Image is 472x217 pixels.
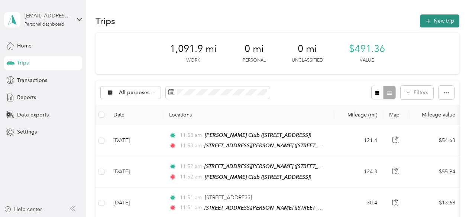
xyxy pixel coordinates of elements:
span: [STREET_ADDRESS][PERSON_NAME] ([STREET_ADDRESS][PERSON_NAME][US_STATE]) [204,142,413,149]
p: Unclassified [292,57,323,64]
span: 11:53 am [180,131,202,139]
p: Value [360,57,374,64]
span: [STREET_ADDRESS][PERSON_NAME] ([STREET_ADDRESS][PERSON_NAME][US_STATE]) [204,205,413,211]
iframe: Everlance-gr Chat Button Frame [430,175,472,217]
span: 0 mi [298,43,317,55]
span: [PERSON_NAME] Club ([STREET_ADDRESS]) [205,132,311,138]
span: Reports [17,93,36,101]
th: Locations [163,105,334,125]
span: 1,091.9 mi [170,43,217,55]
div: Personal dashboard [25,22,64,27]
button: New trip [420,14,459,27]
button: Help center [4,206,42,213]
button: Filters [401,86,433,99]
span: All purposes [119,90,150,95]
span: 11:53 am [180,142,201,150]
span: 11:52 am [180,162,201,171]
span: 0 mi [245,43,264,55]
span: 11:51 am [180,194,202,202]
span: Trips [17,59,29,67]
span: [STREET_ADDRESS] [205,194,252,201]
span: 11:52 am [180,173,202,181]
span: Data exports [17,111,49,119]
td: 124.3 [334,156,383,187]
div: [EMAIL_ADDRESS][PERSON_NAME][DOMAIN_NAME] [25,12,71,20]
th: Mileage (mi) [334,105,383,125]
span: Settings [17,128,37,136]
h1: Trips [96,17,115,25]
td: $55.94 [409,156,461,187]
td: [DATE] [107,125,163,156]
th: Date [107,105,163,125]
p: Work [186,57,200,64]
span: 11:51 am [180,204,201,212]
th: Map [383,105,409,125]
td: [DATE] [107,156,163,187]
span: Transactions [17,76,47,84]
span: [PERSON_NAME] Club ([STREET_ADDRESS]) [205,174,311,180]
span: Home [17,42,32,50]
p: Personal [243,57,266,64]
span: [STREET_ADDRESS][PERSON_NAME] ([STREET_ADDRESS][PERSON_NAME][US_STATE]) [204,163,413,170]
span: $491.36 [349,43,385,55]
td: 121.4 [334,125,383,156]
th: Mileage value [409,105,461,125]
td: $54.63 [409,125,461,156]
